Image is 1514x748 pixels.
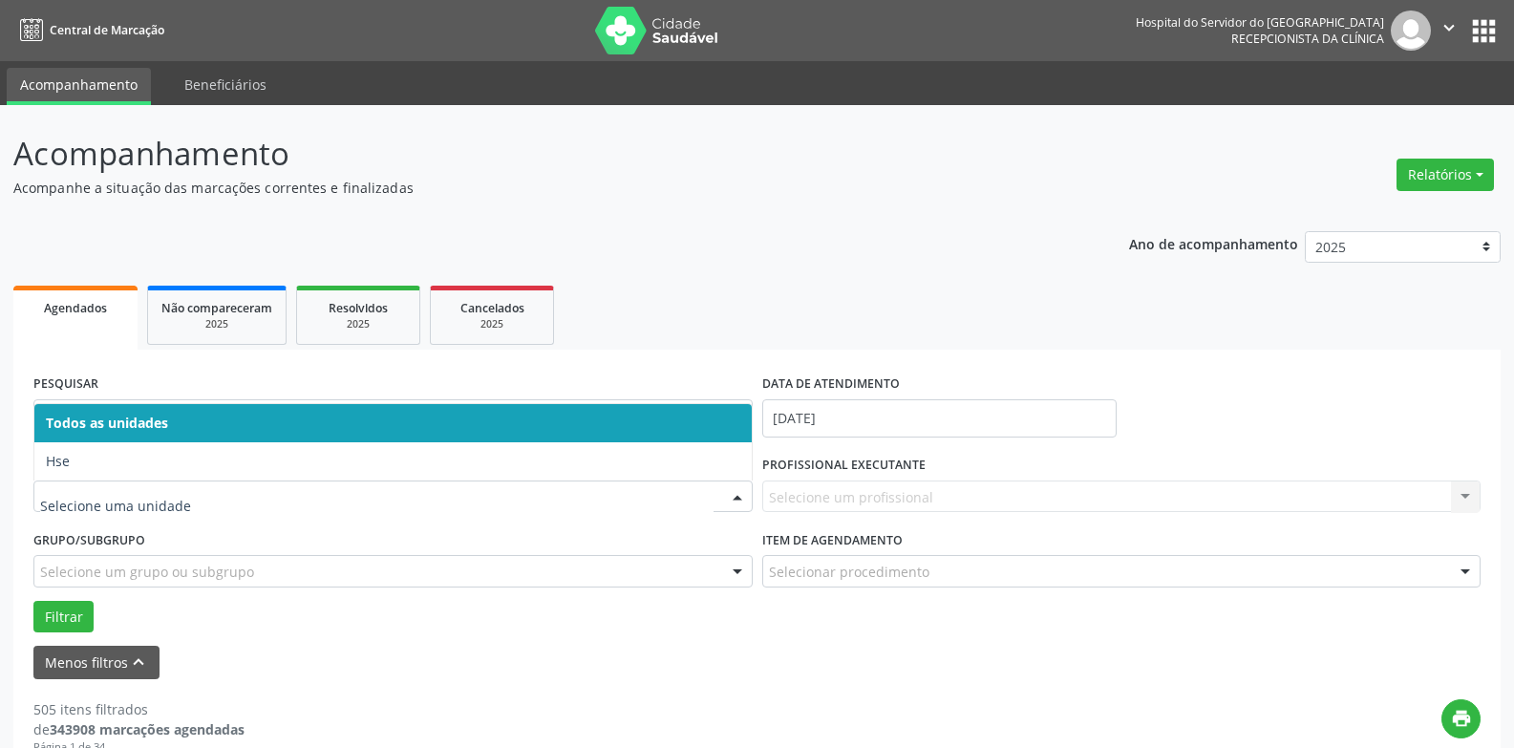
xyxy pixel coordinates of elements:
input: Nome, código do beneficiário ou CPF [33,399,753,438]
i: print [1451,708,1472,729]
span: Selecionar procedimento [769,562,929,582]
a: Central de Marcação [13,14,164,46]
div: 505 itens filtrados [33,699,245,719]
input: Selecione um intervalo [762,399,1117,438]
i: keyboard_arrow_up [128,652,149,673]
button: Relatórios [1397,159,1494,191]
span: Hse [46,452,70,470]
label: PROFISSIONAL EXECUTANTE [762,451,926,481]
button: Filtrar [33,601,94,633]
button: apps [1467,14,1501,48]
div: 2025 [310,317,406,331]
span: Cancelados [460,300,524,316]
span: Resolvidos [329,300,388,316]
span: Selecione um grupo ou subgrupo [40,562,254,582]
div: de [33,719,245,739]
label: DATA DE ATENDIMENTO [762,370,900,399]
span: Não compareceram [161,300,272,316]
label: PESQUISAR [33,370,98,399]
strong: 343908 marcações agendadas [50,720,245,738]
button: Menos filtroskeyboard_arrow_up [33,646,160,679]
label: Grupo/Subgrupo [33,525,145,555]
i:  [1439,17,1460,38]
a: Acompanhamento [7,68,151,105]
span: Recepcionista da clínica [1231,31,1384,47]
span: Todos as unidades [46,414,168,432]
button: print [1441,699,1481,738]
p: Acompanhe a situação das marcações correntes e finalizadas [13,178,1055,198]
p: Ano de acompanhamento [1129,231,1298,255]
label: Item de agendamento [762,525,903,555]
p: Acompanhamento [13,130,1055,178]
div: Hospital do Servidor do [GEOGRAPHIC_DATA] [1136,14,1384,31]
div: 2025 [444,317,540,331]
button:  [1431,11,1467,51]
span: Central de Marcação [50,22,164,38]
input: Selecione uma unidade [40,487,714,525]
span: Agendados [44,300,107,316]
div: 2025 [161,317,272,331]
img: img [1391,11,1431,51]
a: Beneficiários [171,68,280,101]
